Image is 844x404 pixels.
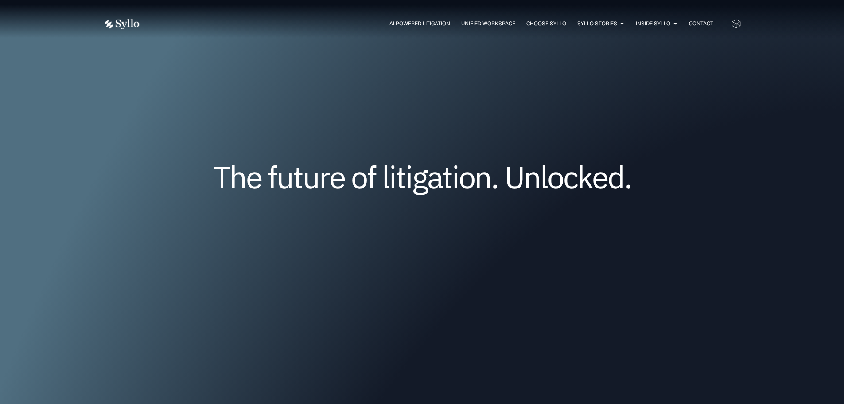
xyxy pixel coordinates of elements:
a: Contact [689,20,713,27]
a: AI Powered Litigation [389,20,450,27]
h1: The future of litigation. Unlocked. [156,162,688,192]
div: Menu Toggle [157,20,713,28]
a: Choose Syllo [526,20,566,27]
a: Syllo Stories [577,20,617,27]
img: white logo [103,19,140,30]
a: Inside Syllo [636,20,670,27]
nav: Menu [157,20,713,28]
a: Unified Workspace [461,20,515,27]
